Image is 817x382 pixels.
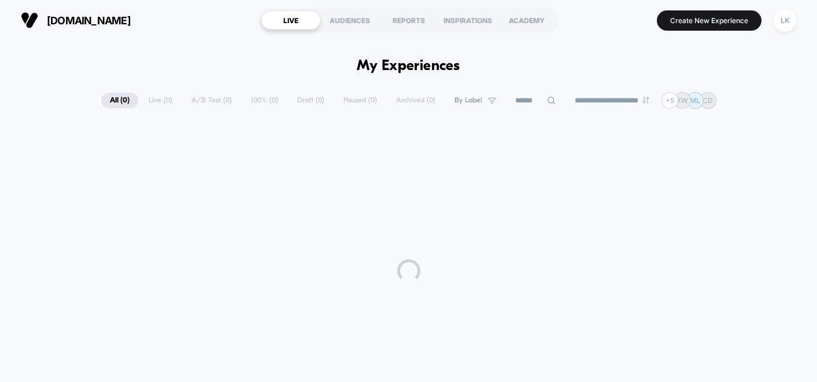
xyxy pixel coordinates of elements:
span: [DOMAIN_NAME] [47,14,131,27]
button: Create New Experience [657,10,761,31]
div: LIVE [261,11,320,30]
span: All ( 0 ) [101,93,138,108]
p: KW [676,96,688,105]
div: ACADEMY [497,11,556,30]
img: end [642,97,649,104]
p: ML [690,96,700,105]
div: + 5 [661,92,678,109]
span: By Label [454,96,482,105]
img: Visually logo [21,12,38,29]
button: LK [770,9,800,32]
p: CD [703,96,713,105]
button: [DOMAIN_NAME] [17,11,134,30]
div: LK [774,9,796,32]
h1: My Experiences [357,58,460,75]
div: INSPIRATIONS [438,11,497,30]
div: AUDIENCES [320,11,379,30]
div: REPORTS [379,11,438,30]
